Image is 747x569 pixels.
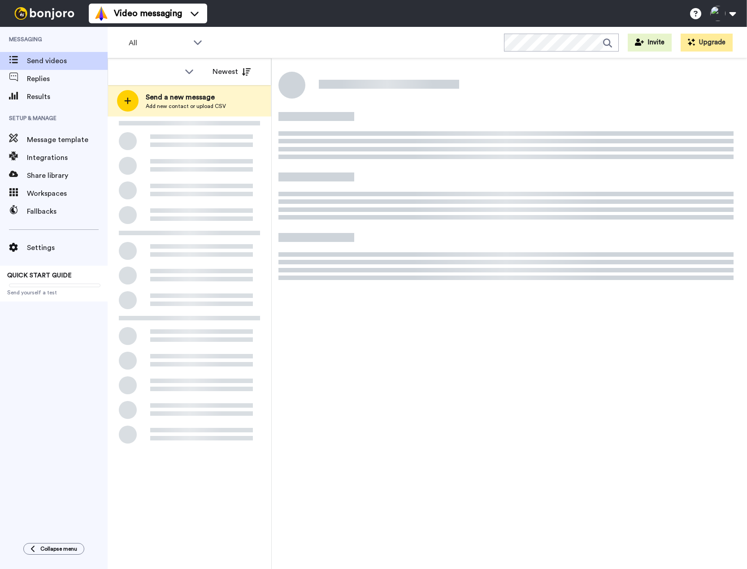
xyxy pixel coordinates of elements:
[27,152,108,163] span: Integrations
[40,545,77,552] span: Collapse menu
[681,34,733,52] button: Upgrade
[628,34,672,52] button: Invite
[27,206,108,217] span: Fallbacks
[7,272,72,279] span: QUICK START GUIDE
[114,7,182,20] span: Video messaging
[94,6,109,21] img: vm-color.svg
[27,134,108,145] span: Message template
[129,38,189,48] span: All
[11,7,78,20] img: bj-logo-header-white.svg
[206,63,257,81] button: Newest
[27,91,108,102] span: Results
[7,289,100,296] span: Send yourself a test
[27,242,108,253] span: Settings
[27,56,108,66] span: Send videos
[146,103,226,110] span: Add new contact or upload CSV
[27,188,108,199] span: Workspaces
[146,92,226,103] span: Send a new message
[27,170,108,181] span: Share library
[27,73,108,84] span: Replies
[23,543,84,555] button: Collapse menu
